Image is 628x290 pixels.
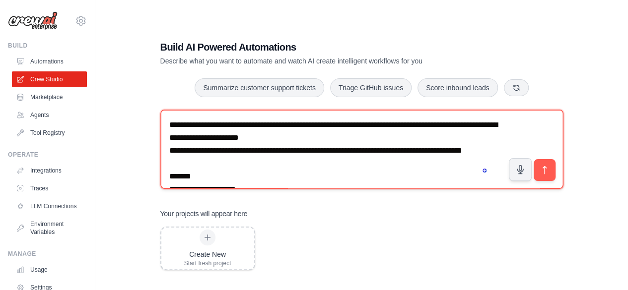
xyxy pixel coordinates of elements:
div: Build [8,42,87,50]
p: Describe what you want to automate and watch AI create intelligent workflows for you [160,56,494,66]
a: Agents [12,107,87,123]
div: Start fresh project [184,259,231,267]
div: Create New [184,249,231,259]
iframe: Chat Widget [578,242,628,290]
div: Operate [8,151,87,159]
a: Tool Registry [12,125,87,141]
h3: Your projects will appear here [160,209,248,219]
img: Logo [8,11,58,30]
a: Crew Studio [12,71,87,87]
button: Triage GitHub issues [330,78,412,97]
a: Usage [12,262,87,278]
h1: Build AI Powered Automations [160,40,494,54]
a: Traces [12,180,87,196]
button: Click to speak your automation idea [509,158,532,181]
a: Integrations [12,163,87,178]
textarea: To enrich screen reader interactions, please activate Accessibility in Grammarly extension settings [160,110,563,189]
button: Summarize customer support tickets [195,78,324,97]
div: Manage [8,250,87,258]
button: Score inbound leads [418,78,498,97]
a: Environment Variables [12,216,87,240]
a: LLM Connections [12,198,87,214]
a: Automations [12,54,87,69]
button: Get new suggestions [504,79,529,96]
a: Marketplace [12,89,87,105]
